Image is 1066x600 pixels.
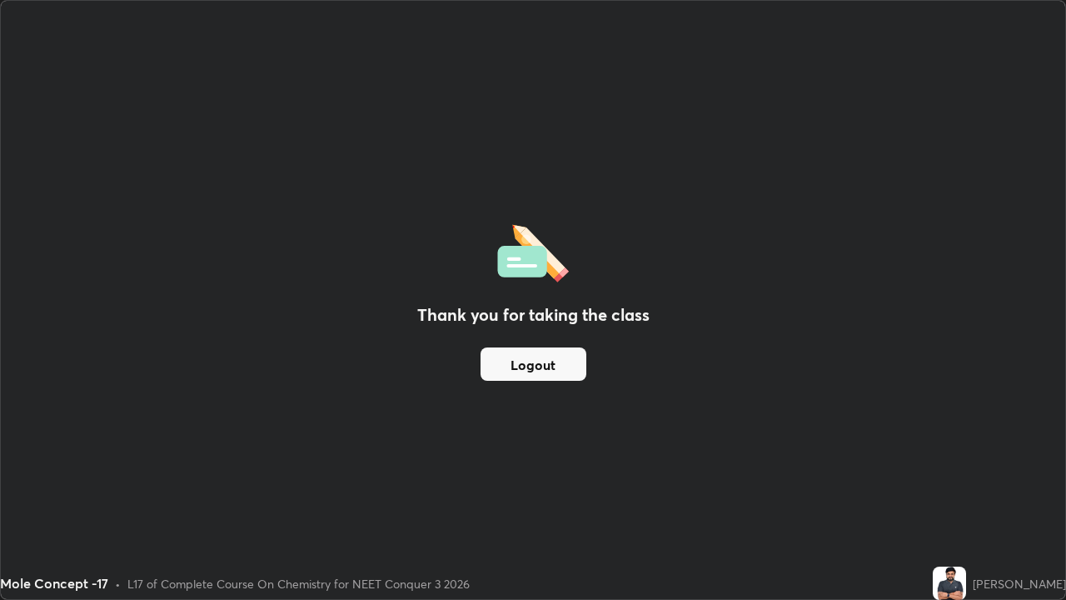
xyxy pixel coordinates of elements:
[973,575,1066,592] div: [PERSON_NAME]
[127,575,470,592] div: L17 of Complete Course On Chemistry for NEET Conquer 3 2026
[481,347,586,381] button: Logout
[115,575,121,592] div: •
[933,567,966,600] img: b678fab11c8e479983cbcbbb2042349f.jpg
[497,219,569,282] img: offlineFeedback.1438e8b3.svg
[417,302,650,327] h2: Thank you for taking the class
